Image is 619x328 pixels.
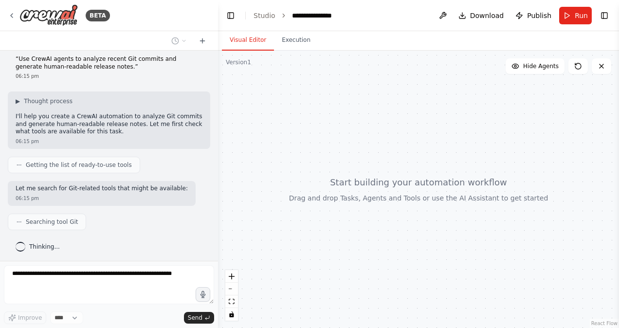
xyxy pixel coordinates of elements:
[254,12,275,19] a: Studio
[575,11,588,20] span: Run
[225,283,238,295] button: zoom out
[26,218,78,226] span: Searching tool Git
[16,185,188,193] p: Let me search for Git-related tools that might be available:
[16,113,202,136] p: I'll help you create a CrewAI automation to analyze Git commits and generate human-readable relea...
[16,138,202,145] div: 06:15 pm
[18,314,42,322] span: Improve
[254,11,340,20] nav: breadcrumb
[26,161,132,169] span: Getting the list of ready-to-use tools
[188,314,202,322] span: Send
[506,58,564,74] button: Hide Agents
[196,287,210,302] button: Click to speak your automation idea
[559,7,592,24] button: Run
[16,73,202,80] div: 06:15 pm
[274,30,318,51] button: Execution
[24,97,73,105] span: Thought process
[86,10,110,21] div: BETA
[225,308,238,321] button: toggle interactivity
[591,321,618,326] a: React Flow attribution
[16,97,73,105] button: ▶Thought process
[225,295,238,308] button: fit view
[225,270,238,321] div: React Flow controls
[598,9,611,22] button: Show right sidebar
[167,35,191,47] button: Switch to previous chat
[511,7,555,24] button: Publish
[523,62,559,70] span: Hide Agents
[455,7,508,24] button: Download
[16,195,188,202] div: 06:15 pm
[16,55,202,71] p: “Use CrewAI agents to analyze recent Git commits and generate human-readable release notes.”
[16,97,20,105] span: ▶
[4,311,46,324] button: Improve
[222,30,274,51] button: Visual Editor
[29,243,60,251] span: Thinking...
[195,35,210,47] button: Start a new chat
[225,270,238,283] button: zoom in
[19,4,78,26] img: Logo
[184,312,214,324] button: Send
[224,9,237,22] button: Hide left sidebar
[226,58,251,66] div: Version 1
[470,11,504,20] span: Download
[527,11,551,20] span: Publish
